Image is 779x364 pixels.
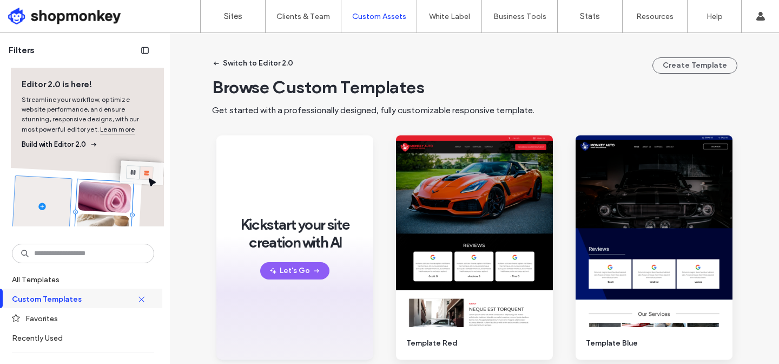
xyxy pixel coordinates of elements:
button: Let's Go [260,262,329,279]
label: Business Tools [493,12,546,21]
label: White Label [429,12,470,21]
label: Custom Assets [352,12,406,21]
label: Favorites [25,309,145,328]
label: Help [707,12,723,21]
span: Browse Custom Templates [212,76,425,97]
span: Filters [9,44,35,56]
label: Clients & Team [276,12,330,21]
label: Stats [580,11,600,21]
a: Learn more [100,124,135,135]
span: Kickstart your site creation with AI [233,216,357,251]
button: Switch to Editor 2.0 [203,55,303,72]
button: Create Template [652,57,737,74]
label: All Templates [12,270,152,289]
span: Get started with a professionally designed, fully customizable responsive template. [212,105,534,115]
label: Resources [636,12,674,21]
label: Custom Templates [12,289,137,308]
label: Sites [224,11,242,21]
label: Recently Used [12,328,145,347]
span: Streamline your workflow, optimize website performance, and ensure stunning, responsive designs, ... [22,95,153,135]
span: Editor 2.0 is here! [22,79,153,90]
span: Build with Editor 2.0 [22,139,153,150]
